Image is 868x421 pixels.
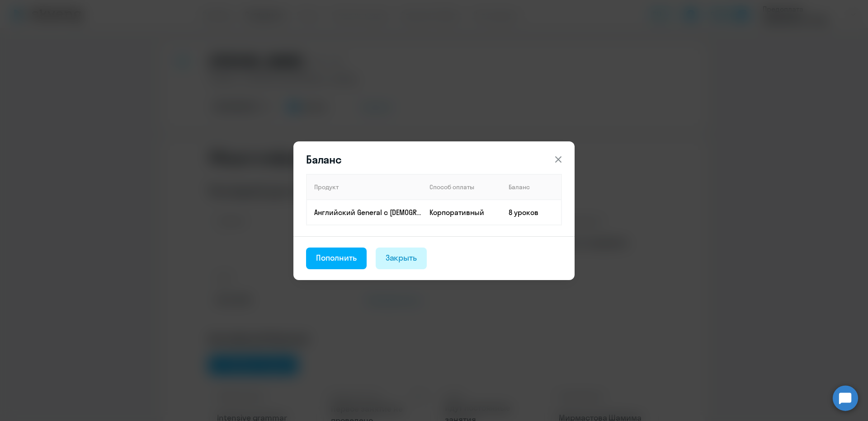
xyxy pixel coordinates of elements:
div: Пополнить [316,252,357,264]
th: Способ оплаты [422,174,501,200]
button: Пополнить [306,248,367,269]
div: Закрыть [386,252,417,264]
td: 8 уроков [501,200,561,225]
header: Баланс [293,152,575,167]
th: Баланс [501,174,561,200]
th: Продукт [307,174,422,200]
button: Закрыть [376,248,427,269]
p: Английский General с [DEMOGRAPHIC_DATA] преподавателем [314,207,422,217]
td: Корпоративный [422,200,501,225]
